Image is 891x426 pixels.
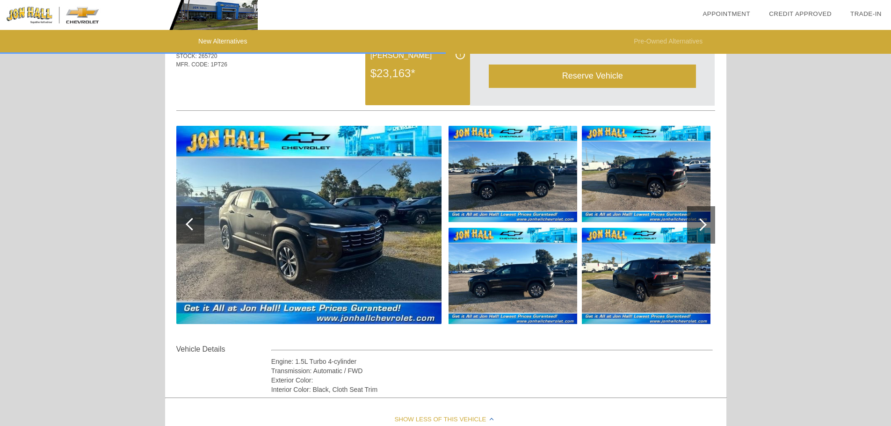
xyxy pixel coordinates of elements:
[176,83,715,98] div: Quoted on [DATE] 3:51:30 PM
[271,375,713,385] div: Exterior Color:
[582,126,710,222] img: 4.jpg
[449,126,577,222] img: 2.jpg
[176,126,442,324] img: 1.jpg
[271,385,713,394] div: Interior Color: Black, Cloth Seat Trim
[449,228,577,324] img: 3.jpg
[582,228,710,324] img: 5.jpg
[370,61,465,86] div: $23,163*
[703,10,750,17] a: Appointment
[769,10,832,17] a: Credit Approved
[850,10,882,17] a: Trade-In
[271,366,713,375] div: Transmission: Automatic / FWD
[489,65,696,87] div: Reserve Vehicle
[176,61,210,68] span: MFR. CODE:
[271,357,713,366] div: Engine: 1.5L Turbo 4-cylinder
[176,344,271,355] div: Vehicle Details
[211,61,227,68] span: 1PT26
